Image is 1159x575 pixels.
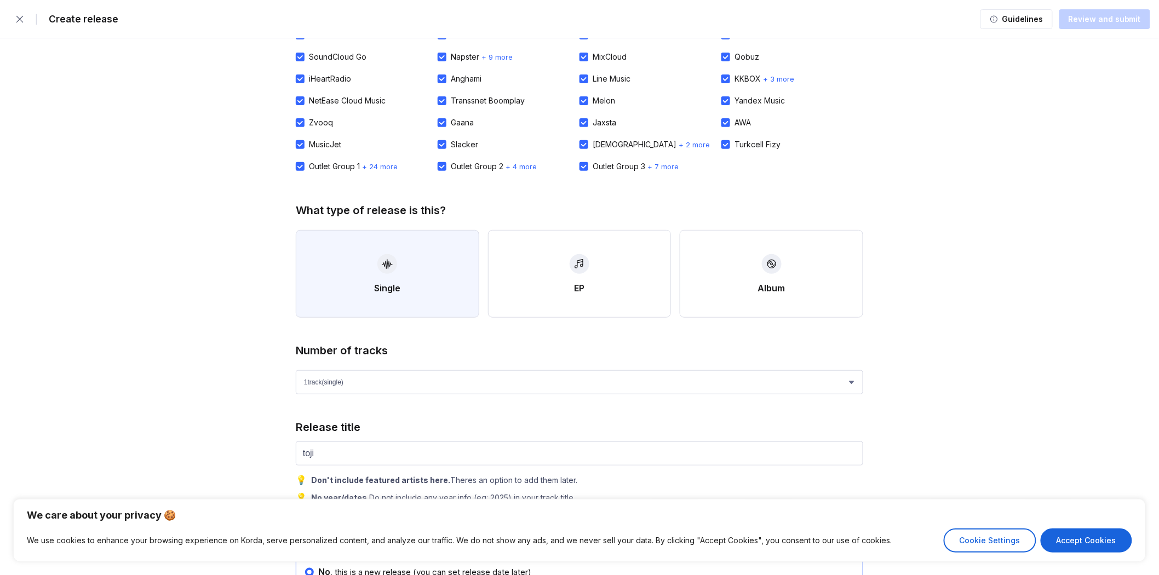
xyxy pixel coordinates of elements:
[980,9,1053,29] button: Guidelines
[488,230,672,318] button: EP
[735,74,761,83] div: KKBOX
[309,118,333,127] div: Zvooq
[481,53,513,61] span: + 9 more
[735,118,751,127] div: AWA
[944,528,1036,553] button: Cookie Settings
[506,162,537,171] span: + 4 more
[574,283,584,294] div: EP
[763,74,794,83] span: + 3 more
[593,118,616,127] div: Jaxsta
[311,475,577,485] div: Theres an option to add them later.
[451,96,525,105] div: Transsnet Boomplay
[735,53,759,61] div: Qobuz
[451,162,503,171] div: Outlet Group 2
[451,118,474,127] div: Gaana
[680,230,863,318] button: Album
[758,283,785,294] div: Album
[735,96,785,105] div: Yandex Music
[309,162,360,171] div: Outlet Group 1
[311,475,450,485] b: Don't include featured artists here.
[593,162,645,171] div: Outlet Group 3
[296,204,446,217] div: What type of release is this?
[999,14,1043,25] div: Guidelines
[296,441,863,465] input: Enter release title
[1041,528,1132,553] button: Accept Cookies
[374,283,400,294] div: Single
[451,140,478,149] div: Slacker
[296,230,479,318] button: Single
[593,53,627,61] div: MixCloud
[296,474,307,485] div: 💡
[593,74,630,83] div: Line Music
[593,96,615,105] div: Melon
[647,162,679,171] span: + 7 more
[35,14,38,25] div: |
[27,509,1132,522] p: We care about your privacy 🍪
[42,14,118,25] div: Create release
[296,421,360,434] div: Release title
[735,140,781,149] div: Turkcell Fizy
[309,74,351,83] div: iHeartRadio
[309,96,386,105] div: NetEase Cloud Music
[362,162,398,171] span: + 24 more
[451,74,481,83] div: Anghami
[679,140,710,149] span: + 2 more
[309,53,366,61] div: SoundCloud Go
[451,53,479,61] div: Napster
[296,344,388,357] div: Number of tracks
[593,140,676,149] div: [DEMOGRAPHIC_DATA]
[309,140,341,149] div: MusicJet
[27,534,892,547] p: We use cookies to enhance your browsing experience on Korda, serve personalized content, and anal...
